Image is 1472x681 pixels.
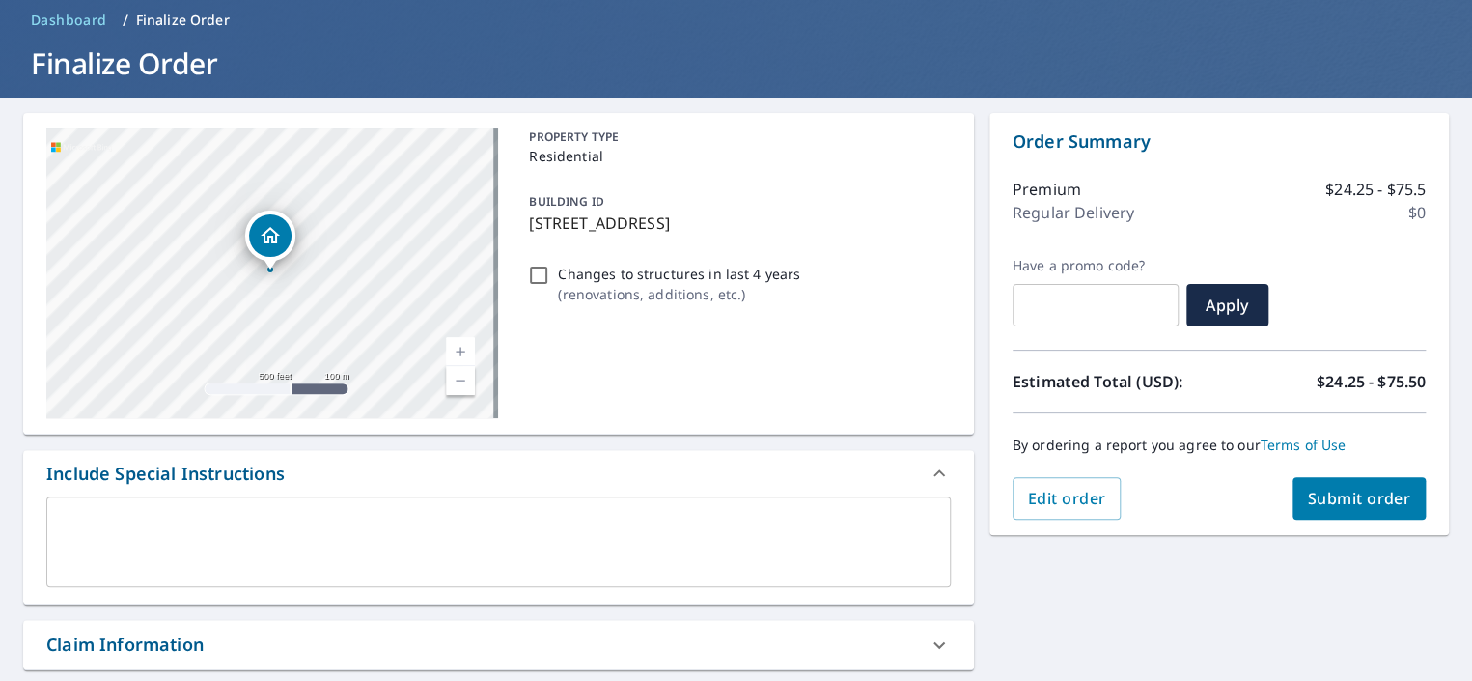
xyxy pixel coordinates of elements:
[529,146,942,166] p: Residential
[1186,284,1268,326] button: Apply
[46,632,204,658] div: Claim Information
[1325,178,1426,201] p: $24.25 - $75.5
[136,11,230,30] p: Finalize Order
[1013,370,1219,393] p: Estimated Total (USD):
[1013,257,1179,274] label: Have a promo code?
[1317,370,1426,393] p: $24.25 - $75.50
[1013,201,1134,224] p: Regular Delivery
[23,620,974,669] div: Claim Information
[446,337,475,366] a: Current Level 16, Zoom In
[23,5,115,36] a: Dashboard
[529,128,942,146] p: PROPERTY TYPE
[23,5,1449,36] nav: breadcrumb
[23,450,974,497] div: Include Special Instructions
[1408,201,1426,224] p: $0
[46,461,285,487] div: Include Special Instructions
[123,9,128,32] li: /
[529,212,942,235] p: [STREET_ADDRESS]
[1013,128,1426,155] p: Order Summary
[23,43,1449,83] h1: Finalize Order
[1202,295,1253,316] span: Apply
[245,211,295,270] div: Dropped pin, building 1, Residential property, 43 GRAY CRES RICHMOND HILL ON L4C5V4
[1292,477,1427,520] button: Submit order
[1261,436,1347,454] a: Terms of Use
[1028,488,1106,509] span: Edit order
[446,366,475,395] a: Current Level 16, Zoom Out
[1308,488,1411,509] span: Submit order
[558,284,800,304] p: ( renovations, additions, etc. )
[1013,178,1081,201] p: Premium
[558,264,800,284] p: Changes to structures in last 4 years
[529,193,603,210] p: BUILDING ID
[1013,477,1122,520] button: Edit order
[31,11,107,30] span: Dashboard
[1013,437,1426,454] p: By ordering a report you agree to our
